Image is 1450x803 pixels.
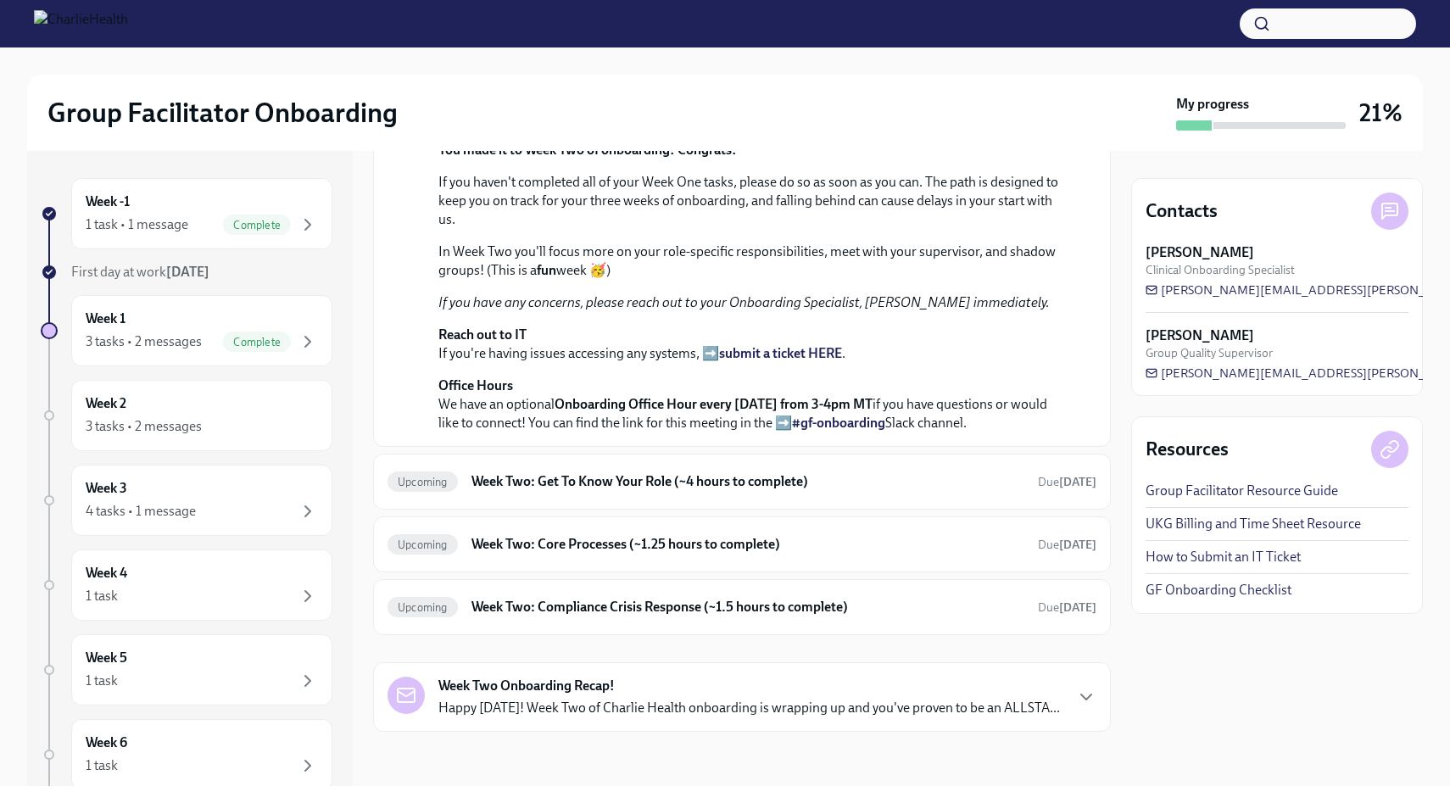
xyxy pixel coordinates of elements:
a: UpcomingWeek Two: Core Processes (~1.25 hours to complete)Due[DATE] [388,531,1096,558]
div: 1 task [86,672,118,690]
h6: Week -1 [86,192,130,211]
span: Clinical Onboarding Specialist [1146,262,1295,278]
a: submit a ticket HERE [719,345,842,361]
strong: [DATE] [1059,538,1096,552]
a: #gf-onboarding [792,415,885,431]
a: First day at work[DATE] [41,263,332,282]
a: Group Facilitator Resource Guide [1146,482,1338,500]
span: Group Quality Supervisor [1146,345,1273,361]
h6: Week 3 [86,479,127,498]
a: Week 34 tasks • 1 message [41,465,332,536]
span: Upcoming [388,601,458,614]
div: 3 tasks • 2 messages [86,332,202,351]
p: Happy [DATE]! Week Two of Charlie Health onboarding is wrapping up and you've proven to be an ALL... [438,699,1060,717]
h4: Resources [1146,437,1229,462]
strong: [DATE] [166,264,209,280]
h6: Week 4 [86,564,127,583]
img: CharlieHealth [34,10,128,37]
p: If you're having issues accessing any systems, ➡️ . [438,326,1069,363]
span: August 18th, 2025 09:00 [1038,474,1096,490]
div: 4 tasks • 1 message [86,502,196,521]
p: If you haven't completed all of your Week One tasks, please do so as soon as you can. The path is... [438,173,1069,229]
strong: [DATE] [1059,475,1096,489]
strong: Office Hours [438,377,513,393]
span: August 18th, 2025 09:00 [1038,537,1096,553]
span: Due [1038,475,1096,489]
a: GF Onboarding Checklist [1146,581,1291,599]
span: August 18th, 2025 09:00 [1038,599,1096,616]
strong: fun [537,262,556,278]
a: Week 41 task [41,549,332,621]
a: Week 51 task [41,634,332,705]
h6: Week 5 [86,649,127,667]
a: Week -11 task • 1 messageComplete [41,178,332,249]
h6: Week Two: Compliance Crisis Response (~1.5 hours to complete) [471,598,1024,616]
span: Complete [223,336,291,349]
em: If you have any concerns, please reach out to your Onboarding Specialist, [PERSON_NAME] immediately. [438,294,1050,310]
a: Week 23 tasks • 2 messages [41,380,332,451]
strong: [DATE] [1059,600,1096,615]
h6: Week Two: Core Processes (~1.25 hours to complete) [471,535,1024,554]
a: Week 61 task [41,719,332,790]
h4: Contacts [1146,198,1218,224]
a: Week 13 tasks • 2 messagesComplete [41,295,332,366]
span: Upcoming [388,538,458,551]
a: UpcomingWeek Two: Compliance Crisis Response (~1.5 hours to complete)Due[DATE] [388,594,1096,621]
div: 3 tasks • 2 messages [86,417,202,436]
a: How to Submit an IT Ticket [1146,548,1301,566]
strong: Onboarding Office Hour every [DATE] from 3-4pm MT [555,396,873,412]
a: UpcomingWeek Two: Get To Know Your Role (~4 hours to complete)Due[DATE] [388,468,1096,495]
p: We have an optional if you have questions or would like to connect! You can find the link for thi... [438,376,1069,432]
p: In Week Two you'll focus more on your role-specific responsibilities, meet with your supervisor, ... [438,243,1069,280]
h3: 21% [1359,98,1403,128]
div: 1 task [86,587,118,605]
h6: Week 2 [86,394,126,413]
span: Complete [223,219,291,231]
strong: My progress [1176,95,1249,114]
h6: Week 6 [86,733,127,752]
div: 1 task • 1 message [86,215,188,234]
h6: Week 1 [86,309,125,328]
span: Due [1038,600,1096,615]
strong: Reach out to IT [438,326,527,343]
strong: Week Two Onboarding Recap! [438,677,615,695]
span: Upcoming [388,476,458,488]
strong: [PERSON_NAME] [1146,243,1254,262]
a: UKG Billing and Time Sheet Resource [1146,515,1361,533]
h6: Week Two: Get To Know Your Role (~4 hours to complete) [471,472,1024,491]
strong: [PERSON_NAME] [1146,326,1254,345]
span: Due [1038,538,1096,552]
div: 1 task [86,756,118,775]
span: First day at work [71,264,209,280]
h2: Group Facilitator Onboarding [47,96,398,130]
